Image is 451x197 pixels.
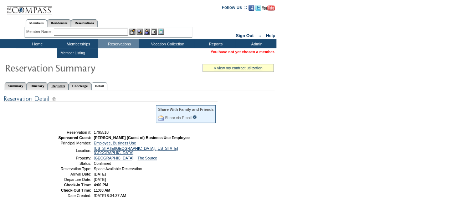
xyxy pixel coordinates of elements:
span: 1795510 [94,130,109,134]
img: Impersonate [144,29,150,35]
span: Confirmed [94,161,111,166]
a: [GEOGRAPHIC_DATA] [94,156,133,160]
a: Help [266,33,275,38]
td: Vacation Collection [139,39,194,48]
td: Member Listing [59,50,86,56]
strong: Check-Out Time: [61,188,91,192]
td: Admin [235,39,276,48]
img: Reservaton Summary [5,60,147,75]
td: Reservation Type: [40,167,91,171]
td: Principal Member: [40,141,91,145]
img: b_calculator.gif [158,29,164,35]
a: » view my contract utilization [214,66,262,70]
td: Status: [40,161,91,166]
span: 11:00 AM [94,188,110,192]
span: 4:00 PM [94,183,108,187]
a: Subscribe to our YouTube Channel [262,7,275,11]
td: Home [16,39,57,48]
a: Detail [91,82,108,90]
span: [PERSON_NAME] (Guest of) Business Use Employee [94,136,190,140]
img: Reservations [151,29,157,35]
img: Become our fan on Facebook [248,5,254,11]
td: Reservations [98,39,139,48]
img: Subscribe to our YouTube Channel [262,5,275,11]
a: Reservations [71,19,98,27]
span: [DATE] [94,177,106,182]
strong: Check-In Time: [64,183,91,187]
td: Property: [40,156,91,160]
td: Reservation #: [40,130,91,134]
td: Memberships [57,39,98,48]
a: Employee, Business Use [94,141,136,145]
span: :: [258,33,261,38]
a: Share via Email [165,115,191,120]
div: Member Name: [26,29,54,35]
input: What is this? [193,115,197,119]
span: [DATE] [94,172,106,176]
td: Departure Date: [40,177,91,182]
div: Share With Family and Friends [158,107,214,112]
a: Sign Out [236,33,253,38]
a: [US_STATE][GEOGRAPHIC_DATA], [US_STATE][GEOGRAPHIC_DATA] [94,146,178,155]
a: Summary [5,82,27,90]
td: Reports [194,39,235,48]
a: The Source [138,156,157,160]
span: Space Available Reservation [94,167,142,171]
td: Location: [40,146,91,155]
a: Requests [48,82,68,90]
a: Concierge [68,82,91,90]
a: Members [26,19,47,27]
a: Residences [47,19,71,27]
a: Follow us on Twitter [255,7,261,11]
td: Follow Us :: [222,4,247,13]
img: Follow us on Twitter [255,5,261,11]
span: You have not yet chosen a member. [211,50,275,54]
img: b_edit.gif [129,29,135,35]
td: Arrival Date: [40,172,91,176]
a: Itinerary [27,82,48,90]
strong: Sponsored Guest: [58,136,91,140]
img: View [137,29,143,35]
img: Reservation Detail [4,94,217,103]
a: Become our fan on Facebook [248,7,254,11]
